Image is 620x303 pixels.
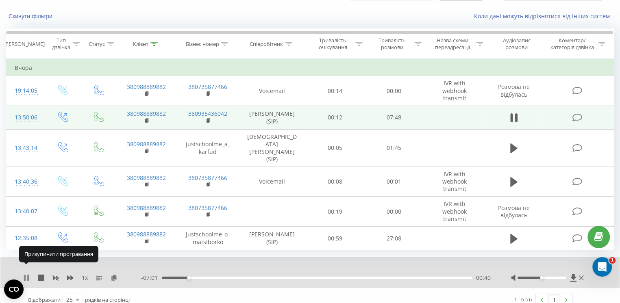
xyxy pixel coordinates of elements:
[177,130,239,167] td: justschoolme_a_karfud
[188,204,227,212] a: 380735877466
[239,106,305,129] td: [PERSON_NAME] (SIP)
[313,37,353,51] div: Тривалість очікування
[424,197,485,227] td: IVR with webhook transmit
[188,83,227,91] a: 380735877466
[431,37,474,51] div: Назва схеми переадресації
[6,13,57,20] button: Скинути фільтри
[364,130,424,167] td: 01:45
[424,76,485,106] td: IVR with webhook transmit
[305,130,365,167] td: 00:05
[305,197,365,227] td: 00:19
[187,276,191,279] div: Accessibility label
[250,41,283,48] div: Співробітник
[185,41,219,48] div: Бізнес номер
[239,130,305,167] td: [DEMOGRAPHIC_DATA][PERSON_NAME] (SIP)
[609,257,616,264] span: 1
[127,140,166,148] a: 380988889882
[493,37,540,51] div: Аудіозапис розмови
[498,83,530,98] span: Розмова не відбулась
[15,110,36,126] div: 13:50:06
[305,76,365,106] td: 00:14
[305,106,365,129] td: 00:12
[133,41,148,48] div: Клієнт
[364,106,424,129] td: 07:48
[141,274,162,282] span: - 07:01
[305,227,365,250] td: 00:59
[15,174,36,190] div: 13:40:36
[540,276,544,279] div: Accessibility label
[424,167,485,197] td: IVR with webhook transmit
[15,203,36,219] div: 13:40:07
[364,167,424,197] td: 00:01
[305,167,365,197] td: 00:08
[127,110,166,117] a: 380988889882
[127,204,166,212] a: 380988889882
[4,41,45,48] div: [PERSON_NAME]
[239,76,305,106] td: Voicemail
[82,274,88,282] span: 1 x
[364,76,424,106] td: 00:00
[364,197,424,227] td: 00:00
[548,37,596,51] div: Коментар/категорія дзвінка
[15,83,36,99] div: 19:14:05
[52,37,71,51] div: Тип дзвінка
[188,174,227,182] a: 380735877466
[7,60,614,76] td: Вчора
[476,274,491,282] span: 00:40
[19,246,98,262] div: Призупинити програвання
[127,174,166,182] a: 380988889882
[4,279,24,299] button: Open CMP widget
[239,227,305,250] td: [PERSON_NAME] (SIP)
[474,12,614,20] a: Коли дані можуть відрізнятися вiд інших систем
[177,227,239,250] td: justschoolme_o_matsiborko
[592,257,612,277] iframe: Intercom live chat
[127,230,166,238] a: 380988889882
[364,227,424,250] td: 27:08
[127,83,166,91] a: 380988889882
[15,230,36,246] div: 12:35:08
[188,110,227,117] a: 380935436042
[239,167,305,197] td: Voicemail
[15,140,36,156] div: 13:43:14
[498,204,530,219] span: Розмова не відбулась
[372,37,413,51] div: Тривалість розмови
[89,41,105,48] div: Статус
